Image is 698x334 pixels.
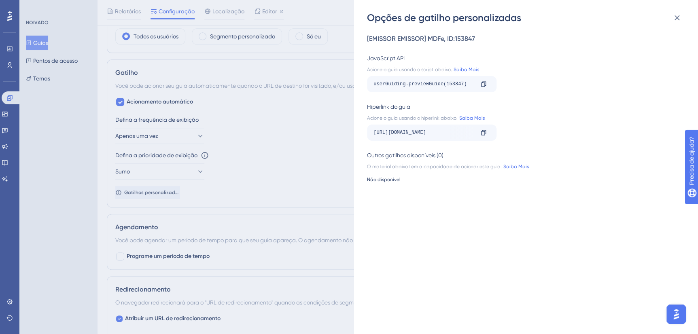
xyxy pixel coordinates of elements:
[664,302,688,326] iframe: UserGuiding AI Assistant Launcher
[367,176,680,183] div: Não disponível
[458,115,485,121] a: Saiba Mais
[19,2,68,12] span: Precisa de ajuda?
[367,34,680,44] div: [EMISSOR EMISSOR] MDFe, ID:153847
[367,115,458,121] font: Acione o guia usando o hiperlink abaixo.
[367,11,687,24] div: Opções de gatilho personalizadas
[452,66,479,73] a: Saiba Mais
[367,53,680,63] div: JavaScript API
[373,126,474,139] div: [URL][DOMAIN_NAME]
[367,102,680,112] div: Hiperlink do guia
[367,163,502,170] font: O material abaixo tem a capacidade de acionar este guia.
[373,78,474,91] div: userGuiding.previewGuide(153847)
[367,66,452,73] font: Acione o guia usando o script abaixo.
[367,150,680,160] div: Outros gatilhos disponíveis (0)
[502,163,529,170] a: Saiba Mais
